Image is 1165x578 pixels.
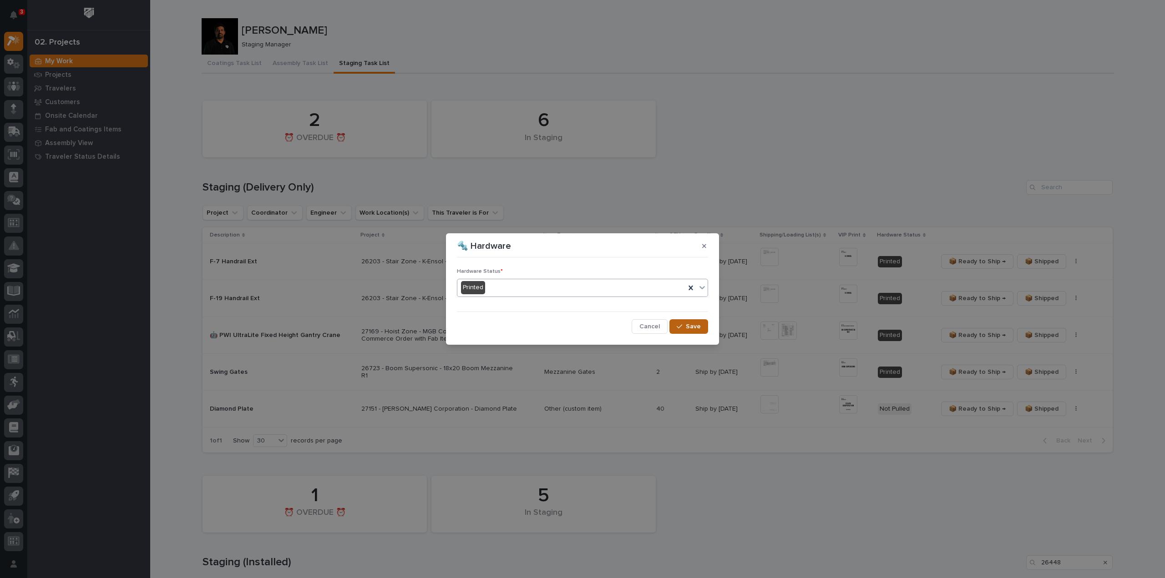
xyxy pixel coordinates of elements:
[669,319,708,334] button: Save
[639,322,660,331] span: Cancel
[461,281,485,294] div: Printed
[632,319,668,334] button: Cancel
[457,269,503,274] span: Hardware Status
[457,241,511,251] p: 🔩 Hardware
[686,322,701,331] span: Save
